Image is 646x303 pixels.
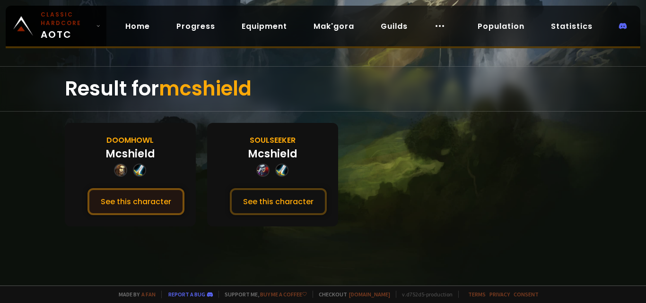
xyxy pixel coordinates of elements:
span: AOTC [41,10,92,42]
a: Mak'gora [306,17,362,36]
span: Support me, [218,291,307,298]
div: Soulseeker [250,134,296,146]
a: Classic HardcoreAOTC [6,6,106,46]
a: Equipment [234,17,295,36]
span: v. d752d5 - production [396,291,453,298]
span: mcshield [159,75,252,103]
div: Doomhowl [106,134,154,146]
div: Result for [65,67,582,111]
a: Progress [169,17,223,36]
a: Terms [468,291,486,298]
small: Classic Hardcore [41,10,92,27]
a: Report a bug [168,291,205,298]
button: See this character [230,188,327,215]
a: Population [470,17,532,36]
span: Made by [113,291,156,298]
div: Mcshield [248,146,297,162]
a: Statistics [543,17,600,36]
div: Mcshield [105,146,155,162]
a: Home [118,17,157,36]
a: [DOMAIN_NAME] [349,291,390,298]
span: Checkout [313,291,390,298]
a: Privacy [489,291,510,298]
button: See this character [87,188,184,215]
a: Buy me a coffee [260,291,307,298]
a: a fan [141,291,156,298]
a: Guilds [373,17,415,36]
a: Consent [514,291,539,298]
